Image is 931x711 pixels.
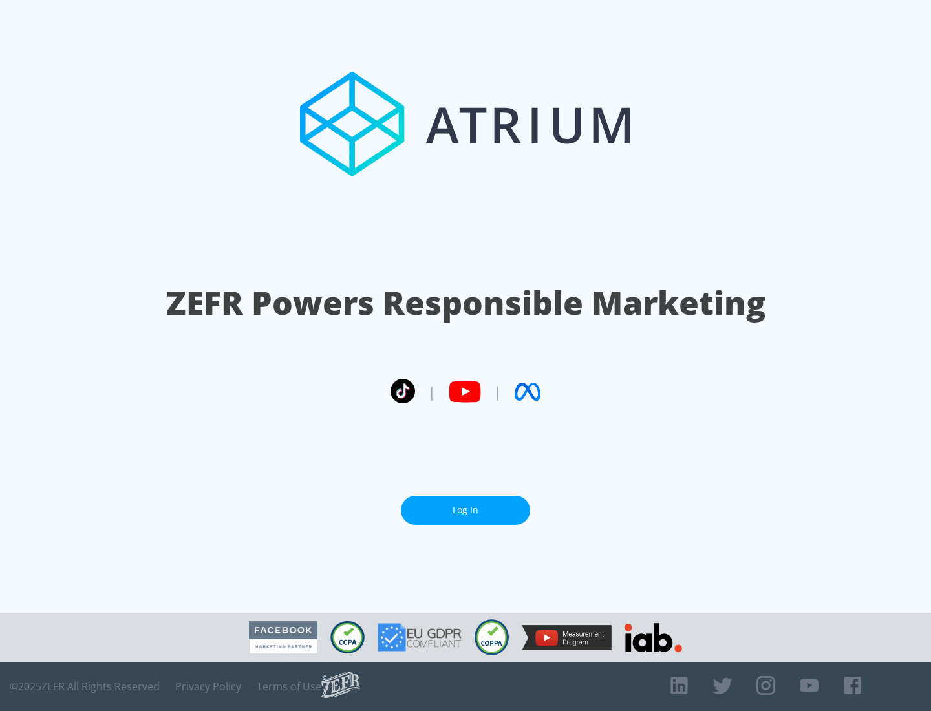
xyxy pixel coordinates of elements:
span: © 2025 ZEFR All Rights Reserved [10,680,160,693]
a: Log In [401,496,530,525]
span: | [494,382,502,401]
a: Terms of Use [257,680,321,693]
img: CCPA Compliant [330,621,365,653]
span: | [428,382,436,401]
img: Facebook Marketing Partner [249,621,317,654]
img: GDPR Compliant [378,623,462,652]
h1: ZEFR Powers Responsible Marketing [166,281,765,325]
img: YouTube Measurement Program [522,625,612,650]
img: COPPA Compliant [475,619,509,655]
img: IAB [625,623,682,652]
a: Privacy Policy [175,680,241,693]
